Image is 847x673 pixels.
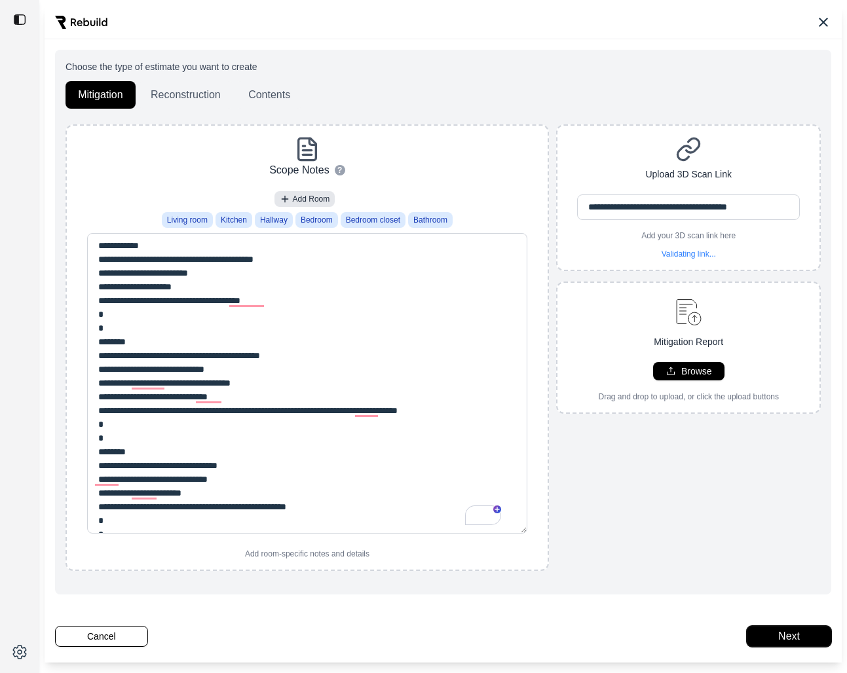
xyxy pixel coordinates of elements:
span: ? [337,165,342,175]
textarea: To enrich screen reader interactions, please activate Accessibility in Grammarly extension settings [87,233,528,534]
span: Kitchen [221,215,247,225]
button: Mitigation [66,81,136,109]
button: Bedroom closet [341,212,405,228]
button: Contents [236,81,303,109]
img: toggle sidebar [13,13,26,26]
button: Living room [162,212,213,228]
span: Hallway [260,215,288,225]
button: Reconstruction [138,81,233,109]
p: Choose the type of estimate you want to create [66,60,821,73]
button: Kitchen [216,212,252,228]
img: upload-document.svg [670,293,707,330]
p: Mitigation Report [654,335,723,349]
p: Validating link... [654,249,724,259]
button: Browse [653,362,725,380]
span: Bathroom [413,215,447,225]
img: Rebuild [55,16,107,29]
p: Scope Notes [269,162,329,178]
button: Add Room [274,191,335,207]
button: Bedroom [295,212,338,228]
button: Cancel [55,626,148,647]
p: Add your 3D scan link here [641,230,736,241]
p: Browse [681,365,712,378]
p: Add room-specific notes and details [245,549,369,559]
span: Living room [167,215,208,225]
p: Upload 3D Scan Link [645,168,732,181]
p: Drag and drop to upload, or click the upload buttons [598,391,779,402]
button: Bathroom [408,212,453,228]
span: Bedroom closet [346,215,400,225]
span: Bedroom [301,215,333,225]
span: Add Room [293,194,330,204]
button: Hallway [255,212,293,228]
button: Next [747,626,831,647]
